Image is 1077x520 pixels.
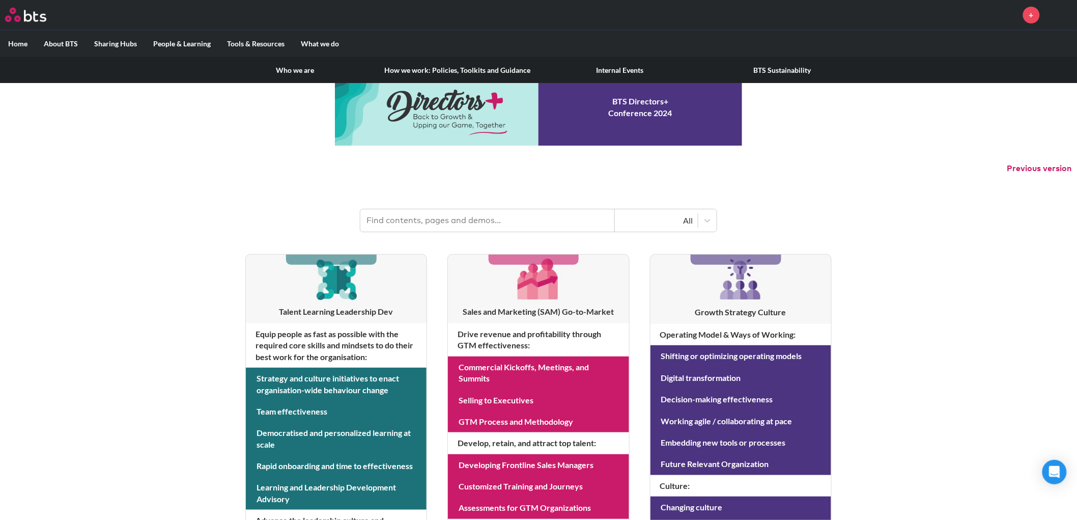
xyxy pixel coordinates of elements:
a: Conference 2024 [335,69,742,146]
img: [object Object] [514,255,562,303]
a: + [1023,7,1040,23]
input: Find contents, pages and demos... [360,209,615,232]
h4: Drive revenue and profitability through GTM effectiveness : [448,323,629,357]
label: Tools & Resources [219,31,293,57]
label: People & Learning [145,31,219,57]
a: Profile [1047,3,1072,27]
div: All [620,215,693,226]
h3: Sales and Marketing (SAM) Go-to-Market [448,306,629,317]
label: About BTS [36,31,86,57]
img: Upendra Nagar [1047,3,1072,27]
a: Go home [5,8,65,22]
button: Previous version [1007,163,1072,174]
img: [object Object] [716,255,765,304]
img: [object Object] [312,255,360,303]
h4: Develop, retain, and attract top talent : [448,432,629,454]
h3: Talent Learning Leadership Dev [246,306,427,317]
div: Open Intercom Messenger [1042,460,1067,484]
h4: Equip people as fast as possible with the required core skills and mindsets to do their best work... [246,323,427,368]
h4: Culture : [650,475,831,497]
label: Sharing Hubs [86,31,145,57]
h4: Operating Model & Ways of Working : [650,324,831,345]
label: What we do [293,31,347,57]
h3: Growth Strategy Culture [650,307,831,318]
img: BTS Logo [5,8,46,22]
